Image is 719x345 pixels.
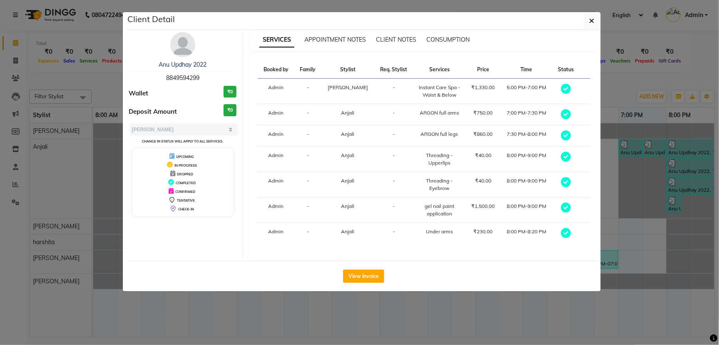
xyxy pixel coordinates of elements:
[341,131,355,137] span: Anjali
[470,177,495,185] div: ₹40.00
[470,130,495,138] div: ₹860.00
[374,104,413,125] td: -
[418,228,461,235] div: Under arms
[418,152,461,167] div: Threading - Upperlips
[426,36,470,43] span: CONSUMPTION
[470,152,495,159] div: ₹40.00
[159,61,206,68] a: Anu Updhay 2022
[294,104,321,125] td: -
[294,172,321,197] td: -
[258,104,294,125] td: Admin
[174,163,197,167] span: IN PROGRESS
[470,228,495,235] div: ₹230.00
[418,177,461,192] div: Threading - Eyebrow
[294,125,321,147] td: -
[341,152,355,158] span: Anjali
[374,172,413,197] td: -
[175,190,195,194] span: CONFIRMED
[258,61,294,79] th: Booked by
[374,61,413,79] th: Req. Stylist
[258,147,294,172] td: Admin
[341,228,355,235] span: Anjali
[500,61,552,79] th: Time
[341,177,355,184] span: Anjali
[500,125,552,147] td: 7:30 PM-8:00 PM
[224,86,236,98] h3: ₹0
[500,104,552,125] td: 7:00 PM-7:30 PM
[470,109,495,117] div: ₹750.00
[328,84,368,90] span: [PERSON_NAME]
[258,197,294,223] td: Admin
[500,147,552,172] td: 8:00 PM-9:00 PM
[418,130,461,138] div: ARGON full legs
[294,223,321,244] td: -
[374,125,413,147] td: -
[177,172,193,176] span: DROPPED
[341,203,355,209] span: Anjali
[294,79,321,104] td: -
[341,110,355,116] span: Anjali
[376,36,416,43] span: CLIENT NOTES
[418,109,461,117] div: ARGON full arms
[500,197,552,223] td: 8:00 PM-9:00 PM
[500,172,552,197] td: 8:00 PM-9:00 PM
[500,79,552,104] td: 5:00 PM-7:00 PM
[465,61,500,79] th: Price
[259,32,294,47] span: SERVICES
[418,202,461,217] div: gel nail paint application
[166,74,199,82] span: 8849594299
[500,223,552,244] td: 8:00 PM-8:20 PM
[304,36,366,43] span: APPOINTMENT NOTES
[294,147,321,172] td: -
[129,107,177,117] span: Deposit Amount
[418,84,461,99] div: Instant Care Spa - Waist & Below
[178,207,194,211] span: CHECK-IN
[374,197,413,223] td: -
[142,139,223,143] small: Change in status will apply to all services.
[170,32,195,57] img: avatar
[258,172,294,197] td: Admin
[374,79,413,104] td: -
[374,223,413,244] td: -
[343,270,384,283] button: View Invoice
[413,61,466,79] th: Services
[552,61,580,79] th: Status
[258,223,294,244] td: Admin
[177,198,195,202] span: TENTATIVE
[374,147,413,172] td: -
[294,197,321,223] td: -
[128,13,175,25] h5: Client Detail
[294,61,321,79] th: Family
[129,89,149,98] span: Wallet
[258,125,294,147] td: Admin
[176,155,194,159] span: UPCOMING
[258,79,294,104] td: Admin
[321,61,374,79] th: Stylist
[176,181,196,185] span: COMPLETED
[470,84,495,91] div: ₹1,330.00
[470,202,495,210] div: ₹1,500.00
[224,104,236,116] h3: ₹0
